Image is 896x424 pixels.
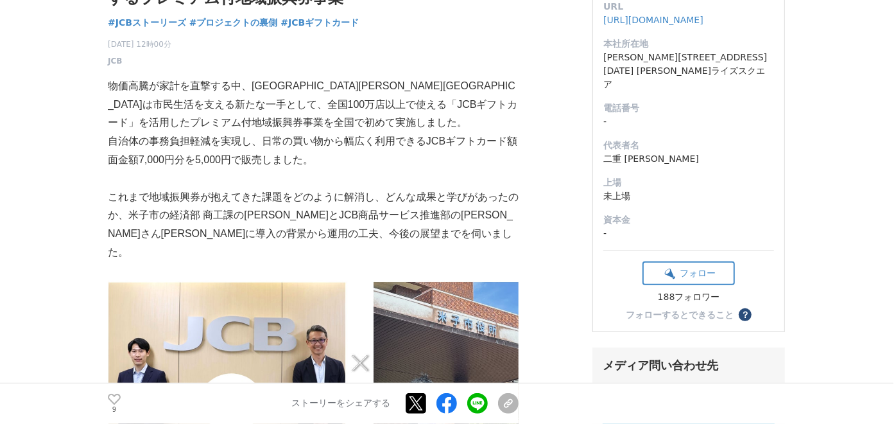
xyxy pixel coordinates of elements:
[603,115,774,128] dd: -
[626,310,734,319] div: フォローするとできること
[189,16,278,30] a: #プロジェクトの裏側
[108,16,186,30] a: #JCBストーリーズ
[108,55,122,67] a: JCB
[603,152,774,166] dd: 二重 [PERSON_NAME]
[291,398,390,410] p: ストーリーをシェアする
[108,407,121,413] p: 9
[280,16,359,30] a: #JCBギフトカード
[603,213,774,227] dt: 資本金
[108,77,519,132] p: 物価高騰が家計を直撃する中、[GEOGRAPHIC_DATA][PERSON_NAME][GEOGRAPHIC_DATA]は市民生活を支える新たな一手として、全国100万店以上で使える「JCBギ...
[108,132,519,170] p: 自治体の事務負担軽減を実現し、日常の買い物から幅広く利用できるJCBギフトカード額面金額7,000円分を5,000円で販売しました。
[189,17,278,28] span: #プロジェクトの裏側
[739,308,752,321] button: ？
[603,190,774,203] dd: 未上場
[642,261,735,285] button: フォロー
[603,139,774,152] dt: 代表者名
[603,102,774,115] dt: 電話番号
[603,51,774,91] dd: [PERSON_NAME][STREET_ADDRESS][DATE] [PERSON_NAME]ライズスクエア
[741,310,750,319] span: ？
[280,17,359,28] span: #JCBギフトカード
[603,37,774,51] dt: 本社所在地
[603,15,703,25] a: [URL][DOMAIN_NAME]
[642,292,735,303] div: 188フォロワー
[603,358,775,373] div: メディア問い合わせ先
[108,39,171,50] span: [DATE] 12時00分
[603,176,774,190] dt: 上場
[603,227,774,240] dd: -
[108,17,186,28] span: #JCBストーリーズ
[108,188,519,262] p: これまで地域振興券が抱えてきた課題をどのように解消し、どんな成果と学びがあったのか、米子市の経済部 商工課の[PERSON_NAME]とJCB商品サービス推進部の[PERSON_NAME]さん[...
